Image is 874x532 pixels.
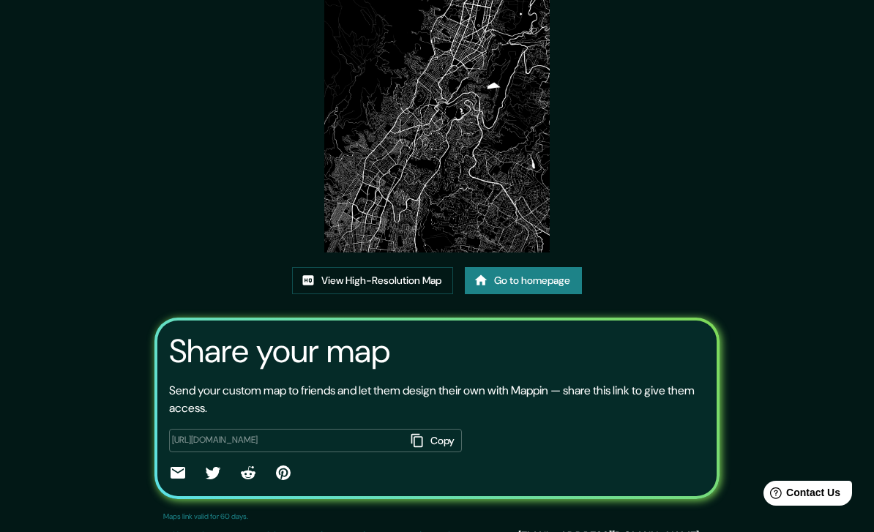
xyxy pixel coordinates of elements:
p: Send your custom map to friends and let them design their own with Mappin — share this link to gi... [169,382,705,417]
iframe: Help widget launcher [744,475,858,516]
a: Go to homepage [465,267,582,294]
button: Copy [405,429,462,453]
p: Maps link valid for 60 days. [163,511,248,522]
h3: Share your map [169,332,390,370]
a: View High-Resolution Map [292,267,453,294]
